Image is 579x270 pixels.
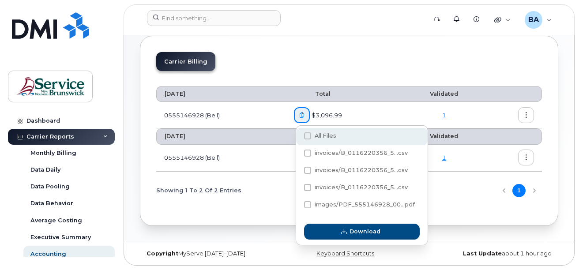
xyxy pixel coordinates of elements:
span: invoices/B_0116220356_555146928_20072025_ACC.csv [304,151,408,158]
td: 0555146928 (Bell) [156,102,286,128]
span: Showing 1 To 2 Of 2 Entries [156,184,241,197]
a: PDF_555146928_005_0000000000.pdf [294,150,311,165]
span: Download [350,227,380,236]
a: Keyboard Shortcuts [316,250,374,257]
td: 0555146928 (Bell) [156,145,286,171]
input: Find something... [147,10,281,26]
span: Total [294,133,331,139]
div: Bishop, April (ELG/EGL) [519,11,558,29]
span: images/PDF_555146928_00...pdf [315,201,415,208]
button: Page 1 [512,184,526,197]
div: Quicklinks [488,11,517,29]
button: Download [304,224,420,240]
span: $3,096.99 [310,111,342,120]
div: about 1 hour ago [419,250,558,257]
span: BA [528,15,539,25]
span: All Files [315,132,336,139]
span: invoices/B_0116220356_5...csv [315,150,408,156]
strong: Copyright [147,250,178,257]
a: 1 [442,112,446,119]
span: images/PDF_555146928_006_0000000000.pdf [304,203,415,210]
span: invoices/B_0116220356_5...csv [315,167,408,173]
th: [DATE] [156,128,286,144]
div: MyServe [DATE]–[DATE] [140,250,279,257]
span: invoices/B_0116220356_555146928_20072025_DTL.csv [304,169,408,175]
strong: Last Update [463,250,502,257]
th: Validated [404,128,484,144]
th: [DATE] [156,86,286,102]
span: invoices/B_0116220356_5...csv [315,184,408,191]
span: invoices/B_0116220356_555146928_20072025_MOB.csv [304,186,408,192]
a: 1 [442,154,446,161]
th: Validated [404,86,484,102]
span: Total [294,90,331,97]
